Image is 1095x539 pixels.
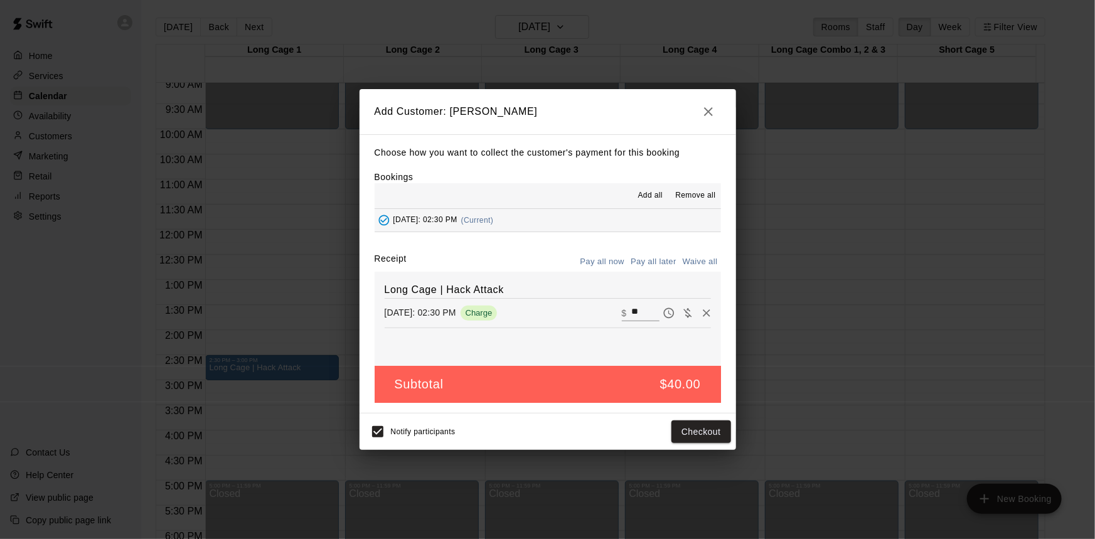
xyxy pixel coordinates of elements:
[395,376,444,393] h5: Subtotal
[461,216,494,225] span: (Current)
[660,376,701,393] h5: $40.00
[630,186,670,206] button: Add all
[577,252,628,272] button: Pay all now
[461,308,498,318] span: Charge
[680,252,721,272] button: Waive all
[360,89,736,134] h2: Add Customer: [PERSON_NAME]
[670,186,720,206] button: Remove all
[393,216,457,225] span: [DATE]: 02:30 PM
[375,209,721,232] button: Added - Collect Payment[DATE]: 02:30 PM(Current)
[375,172,414,182] label: Bookings
[675,189,715,202] span: Remove all
[385,306,456,319] p: [DATE]: 02:30 PM
[375,252,407,272] label: Receipt
[697,304,716,323] button: Remove
[375,145,721,161] p: Choose how you want to collect the customer's payment for this booking
[638,189,663,202] span: Add all
[385,282,711,298] h6: Long Cage | Hack Attack
[375,211,393,230] button: Added - Collect Payment
[622,307,627,319] p: $
[671,420,730,444] button: Checkout
[391,427,456,436] span: Notify participants
[678,307,697,318] span: Waive payment
[628,252,680,272] button: Pay all later
[660,307,678,318] span: Pay later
